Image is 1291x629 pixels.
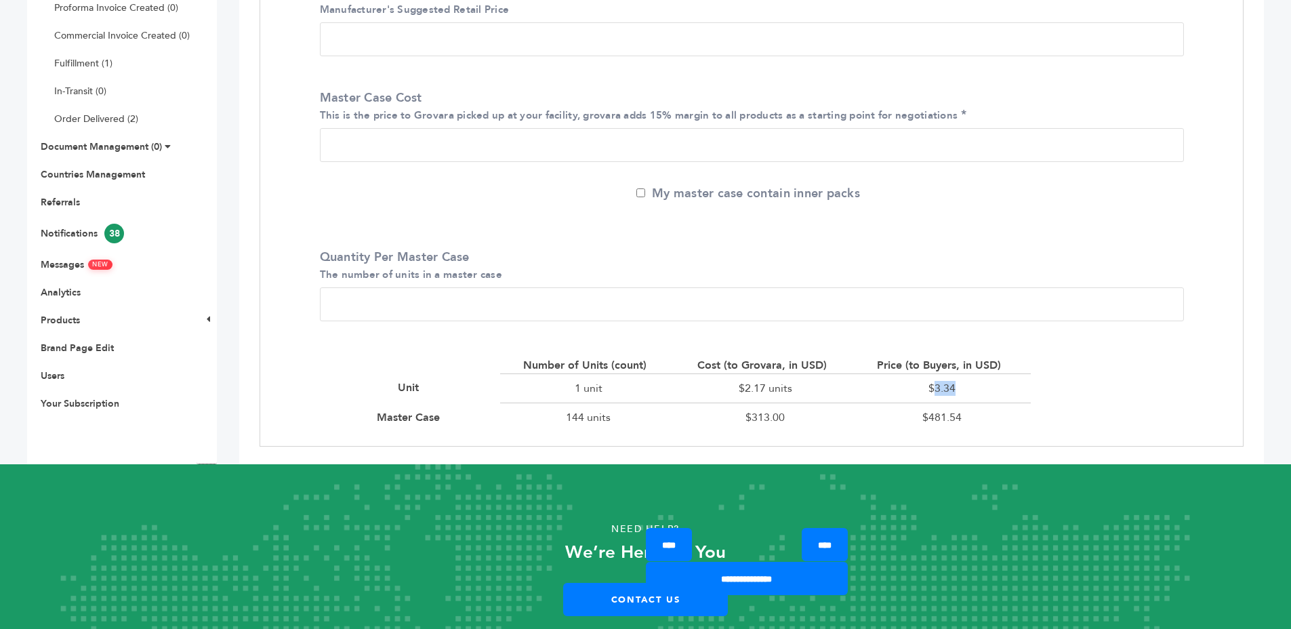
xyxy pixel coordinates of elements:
div: Price (to Buyers, in USD) [877,358,1008,373]
label: Master Case Cost [320,89,1177,123]
a: Fulfillment (1) [54,57,112,70]
a: Notifications38 [41,227,124,240]
div: 1 unit [500,373,677,403]
a: Users [41,369,64,382]
div: 144 units [500,403,677,432]
input: My master case contain inner packs [636,188,645,197]
div: $2.17 units [677,373,854,403]
div: Master Case [377,410,447,425]
a: Proforma Invoice Created (0) [54,1,178,14]
p: Need Help? [64,519,1227,540]
small: The number of units in a master case [320,268,502,281]
a: Analytics [41,286,81,299]
span: NEW [87,259,112,270]
div: $481.54 [854,403,1031,432]
a: Contact Us [563,583,728,616]
span: 38 [104,224,124,243]
label: My master case contain inner packs [636,185,860,202]
a: Referrals [41,196,80,209]
a: Document Management (0) [41,140,162,153]
a: Products [41,314,80,327]
small: This is the price to Grovara picked up at your facility, grovara adds 15% margin to all products ... [320,108,958,122]
a: Your Subscription [41,397,119,410]
strong: We’re Here for You [565,540,726,565]
div: $313.00 [677,403,854,432]
label: Quantity Per Master Case [320,249,1177,283]
div: Number of Units (count) [523,358,653,373]
a: Brand Page Edit [41,342,114,354]
div: Unit [398,380,426,395]
a: Commercial Invoice Created (0) [54,29,190,42]
small: Manufacturer's Suggested Retail Price [320,3,510,16]
a: Order Delivered (2) [54,113,138,125]
a: Countries Management [41,168,145,181]
a: In-Transit (0) [54,85,106,98]
div: Cost (to Grovara, in USD) [697,358,834,373]
div: $3.34 [854,373,1031,403]
a: MessagesNEW [41,258,112,271]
